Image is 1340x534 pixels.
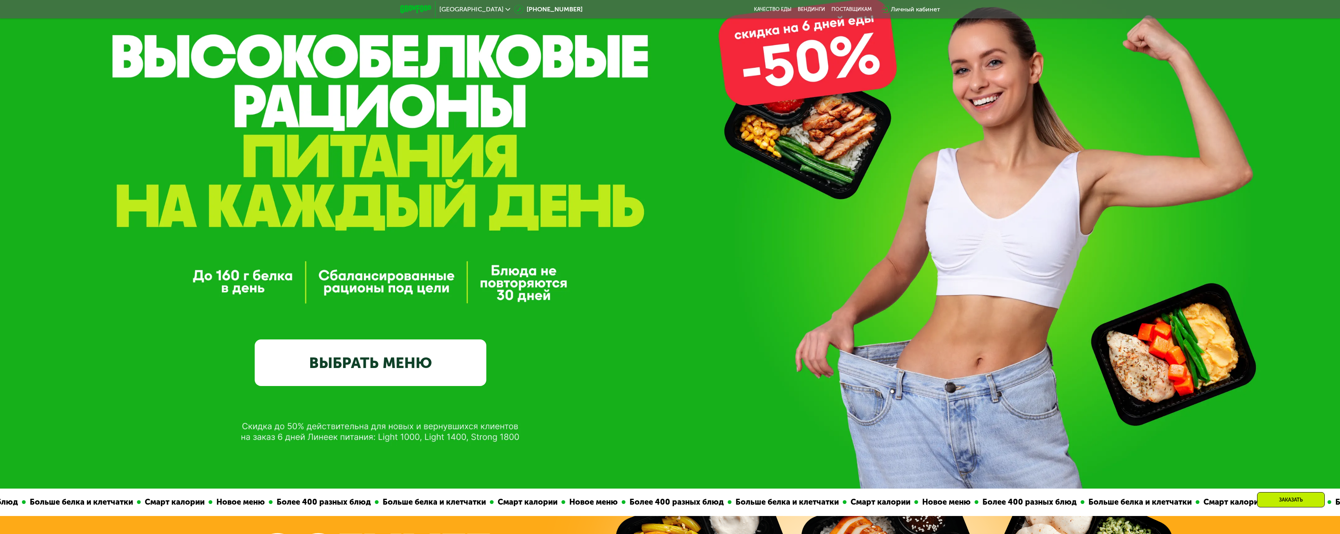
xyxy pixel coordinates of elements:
div: Новое меню [205,496,261,508]
div: Смарт калории [133,496,201,508]
div: Смарт калории [839,496,907,508]
div: Больше белка и клетчатки [724,496,835,508]
div: Более 400 разных блюд [618,496,720,508]
div: поставщикам [831,6,872,13]
a: Качество еды [754,6,791,13]
a: ВЫБРАТЬ МЕНЮ [255,339,486,386]
a: [PHONE_NUMBER] [514,5,583,14]
div: Больше белка и клетчатки [1077,496,1188,508]
div: Больше белка и клетчатки [18,496,130,508]
div: Новое меню [911,496,967,508]
div: Заказать [1257,492,1325,507]
div: Смарт калории [486,496,554,508]
a: Вендинги [798,6,825,13]
div: Больше белка и клетчатки [371,496,482,508]
span: [GEOGRAPHIC_DATA] [439,6,504,13]
div: Более 400 разных блюд [971,496,1073,508]
div: Личный кабинет [891,5,940,14]
div: Более 400 разных блюд [265,496,367,508]
div: Смарт калории [1192,496,1260,508]
div: Новое меню [558,496,614,508]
